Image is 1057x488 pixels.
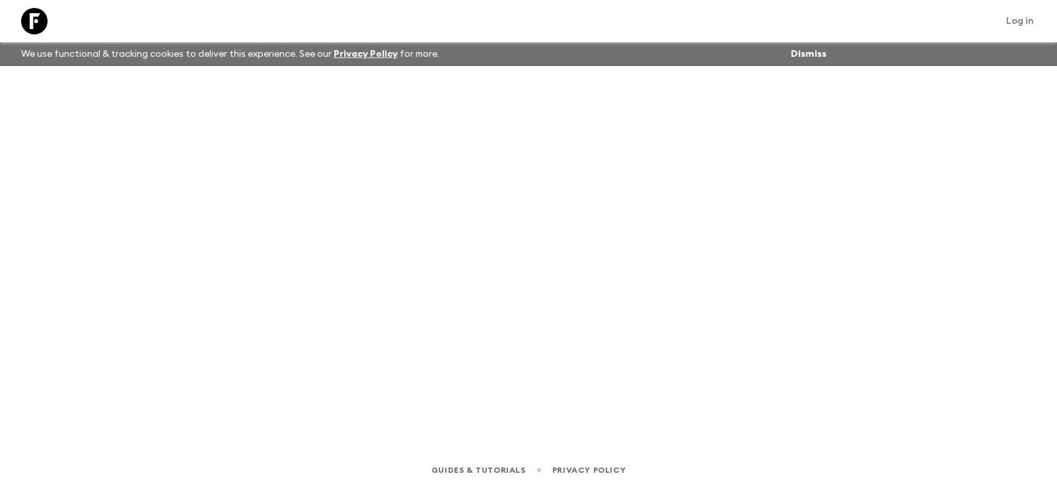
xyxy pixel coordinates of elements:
a: Privacy Policy [552,463,626,477]
a: Guides & Tutorials [431,463,526,477]
a: Privacy Policy [334,50,398,59]
p: We use functional & tracking cookies to deliver this experience. See our for more. [16,42,445,66]
button: Dismiss [787,45,830,63]
a: Log in [999,12,1041,30]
